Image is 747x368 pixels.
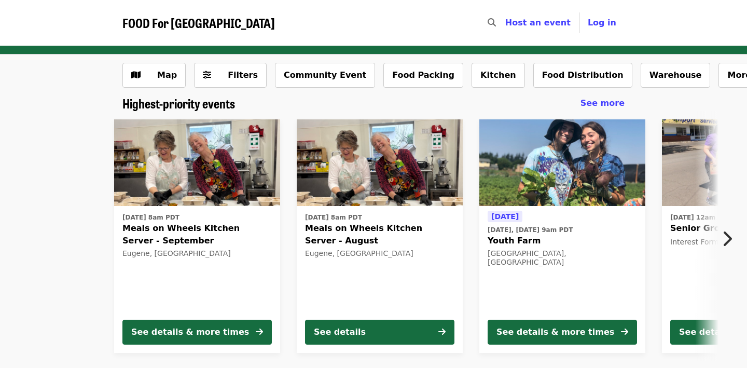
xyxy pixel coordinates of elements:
span: Filters [228,70,258,80]
div: [GEOGRAPHIC_DATA], [GEOGRAPHIC_DATA] [488,249,637,267]
button: Next item [713,224,747,253]
button: Show map view [122,63,186,88]
time: [DATE] 8am PDT [122,213,179,222]
button: See details & more times [122,320,272,345]
i: search icon [488,18,496,28]
div: See details & more times [131,326,249,338]
img: Meals on Wheels Kitchen Server - August organized by FOOD For Lane County [297,119,463,207]
div: See details [679,326,731,338]
button: See details & more times [488,320,637,345]
button: Kitchen [472,63,525,88]
a: See details for "Meals on Wheels Kitchen Server - August" [297,119,463,353]
button: Warehouse [641,63,711,88]
img: Youth Farm organized by FOOD For Lane County [479,119,645,207]
i: chevron-right icon [722,229,732,249]
a: FOOD For [GEOGRAPHIC_DATA] [122,16,275,31]
div: Eugene, [GEOGRAPHIC_DATA] [122,249,272,258]
span: Youth Farm [488,235,637,247]
time: [DATE] 12am PDT [670,213,731,222]
button: Food Packing [383,63,463,88]
a: Highest-priority events [122,96,235,111]
span: [DATE] [491,212,519,221]
span: Map [157,70,177,80]
a: See details for "Youth Farm" [479,119,645,353]
button: Food Distribution [533,63,632,88]
i: map icon [131,70,141,80]
button: See details [305,320,454,345]
div: Highest-priority events [114,96,633,111]
time: [DATE] 8am PDT [305,213,362,222]
div: See details & more times [496,326,614,338]
button: Log in [579,12,625,33]
div: Eugene, [GEOGRAPHIC_DATA] [305,249,454,258]
a: See details for "Meals on Wheels Kitchen Server - September" [114,119,280,353]
input: Search [502,10,510,35]
time: [DATE], [DATE] 9am PDT [488,225,573,235]
span: Highest-priority events [122,94,235,112]
span: Interest Form [670,238,719,246]
span: Meals on Wheels Kitchen Server - September [122,222,272,247]
i: arrow-right icon [256,327,263,337]
button: Community Event [275,63,375,88]
i: sliders-h icon [203,70,211,80]
img: Meals on Wheels Kitchen Server - September organized by FOOD For Lane County [114,119,280,207]
i: arrow-right icon [438,327,446,337]
button: Filters (0 selected) [194,63,267,88]
span: Log in [588,18,616,28]
a: See more [580,97,625,110]
span: Meals on Wheels Kitchen Server - August [305,222,454,247]
i: arrow-right icon [621,327,628,337]
div: See details [314,326,366,338]
span: See more [580,98,625,108]
a: Host an event [505,18,571,28]
span: FOOD For [GEOGRAPHIC_DATA] [122,13,275,32]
